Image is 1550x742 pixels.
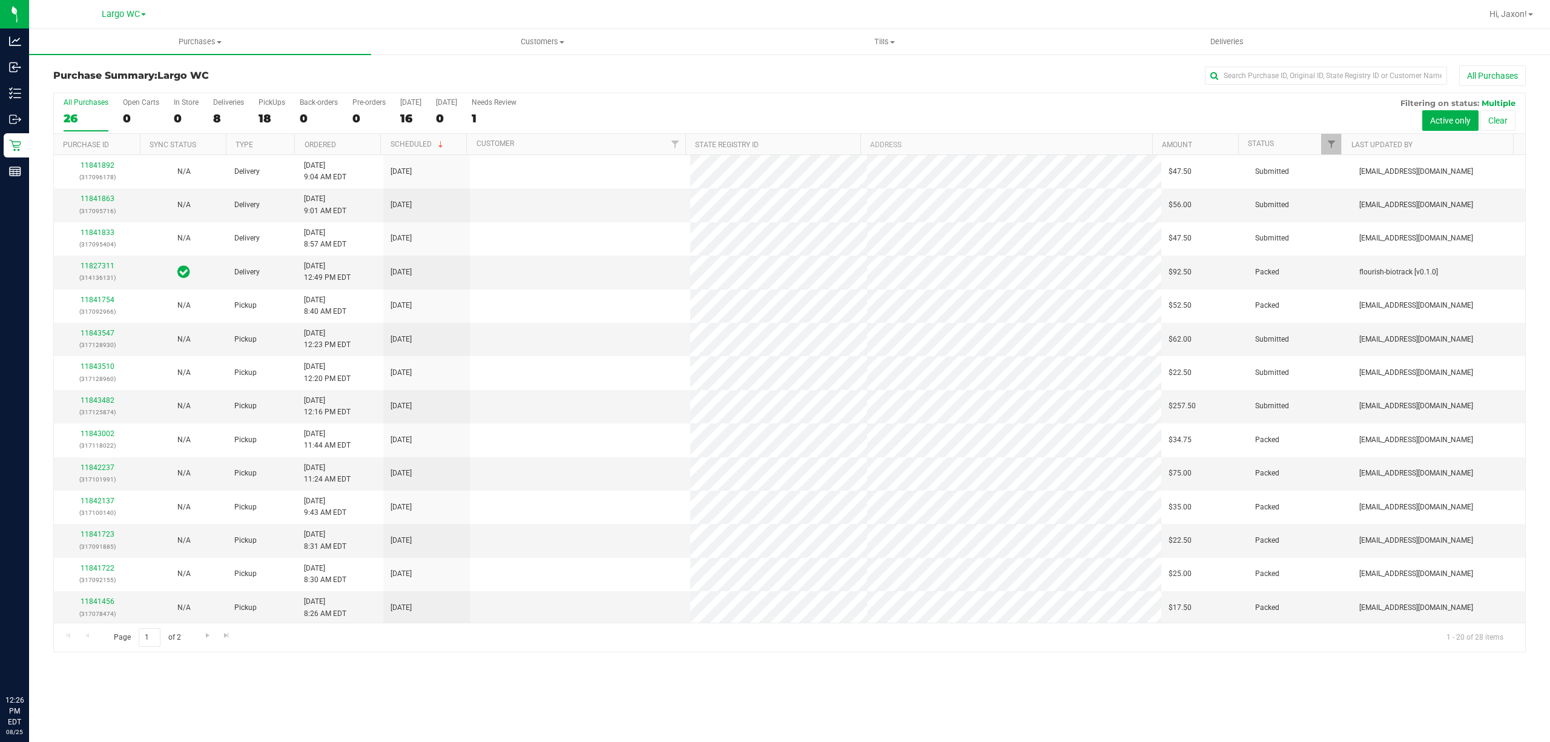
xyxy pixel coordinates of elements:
[304,395,351,418] span: [DATE] 12:16 PM EDT
[1255,166,1289,177] span: Submitted
[236,141,253,149] a: Type
[304,462,351,485] span: [DATE] 11:24 AM EDT
[1169,233,1192,244] span: $47.50
[61,406,133,418] p: (317125874)
[1359,300,1473,311] span: [EMAIL_ADDRESS][DOMAIN_NAME]
[234,166,260,177] span: Delivery
[9,113,21,125] inline-svg: Outbound
[81,396,114,405] a: 11843482
[304,596,346,619] span: [DATE] 8:26 AM EDT
[1359,199,1473,211] span: [EMAIL_ADDRESS][DOMAIN_NAME]
[61,474,133,485] p: (317101991)
[177,166,191,177] button: N/A
[259,98,285,107] div: PickUps
[1169,166,1192,177] span: $47.50
[123,98,159,107] div: Open Carts
[1255,400,1289,412] span: Submitted
[1169,199,1192,211] span: $56.00
[1169,568,1192,580] span: $25.00
[300,111,338,125] div: 0
[177,535,191,546] button: N/A
[177,568,191,580] button: N/A
[12,645,48,681] iframe: Resource center
[1359,233,1473,244] span: [EMAIL_ADDRESS][DOMAIN_NAME]
[391,502,412,513] span: [DATE]
[1359,568,1473,580] span: [EMAIL_ADDRESS][DOMAIN_NAME]
[300,98,338,107] div: Back-orders
[1255,568,1279,580] span: Packed
[1422,110,1479,131] button: Active only
[199,628,216,644] a: Go to the next page
[695,141,759,149] a: State Registry ID
[304,495,346,518] span: [DATE] 9:43 AM EDT
[304,160,346,183] span: [DATE] 9:04 AM EDT
[174,111,199,125] div: 0
[177,234,191,242] span: Not Applicable
[81,296,114,304] a: 11841754
[1169,400,1196,412] span: $257.50
[860,134,1152,155] th: Address
[234,568,257,580] span: Pickup
[391,367,412,379] span: [DATE]
[304,428,351,451] span: [DATE] 11:44 AM EDT
[1321,134,1341,154] a: Filter
[391,468,412,479] span: [DATE]
[5,695,24,727] p: 12:26 PM EDT
[1400,98,1479,108] span: Filtering on status:
[400,111,421,125] div: 16
[1169,535,1192,546] span: $22.50
[1169,434,1192,446] span: $34.75
[391,233,412,244] span: [DATE]
[304,193,346,216] span: [DATE] 9:01 AM EDT
[1248,139,1274,148] a: Status
[177,436,191,444] span: Not Applicable
[177,502,191,513] button: N/A
[64,111,108,125] div: 26
[9,61,21,73] inline-svg: Inbound
[1194,36,1260,47] span: Deliveries
[9,35,21,47] inline-svg: Analytics
[177,569,191,578] span: Not Applicable
[1169,502,1192,513] span: $35.00
[234,300,257,311] span: Pickup
[177,503,191,511] span: Not Applicable
[391,300,412,311] span: [DATE]
[234,267,260,278] span: Delivery
[81,497,114,505] a: 11842137
[1169,267,1192,278] span: $92.50
[218,628,236,644] a: Go to the last page
[1437,628,1513,646] span: 1 - 20 of 28 items
[1359,166,1473,177] span: [EMAIL_ADDRESS][DOMAIN_NAME]
[123,111,159,125] div: 0
[104,628,191,647] span: Page of 2
[61,205,133,217] p: (317095716)
[61,373,133,385] p: (317128960)
[1255,199,1289,211] span: Submitted
[234,602,257,614] span: Pickup
[177,402,191,410] span: Not Applicable
[177,301,191,310] span: Not Applicable
[304,294,346,317] span: [DATE] 8:40 AM EDT
[81,597,114,606] a: 11841456
[177,400,191,412] button: N/A
[234,233,260,244] span: Delivery
[177,335,191,343] span: Not Applicable
[713,29,1055,55] a: Tills
[61,507,133,518] p: (317100140)
[477,139,514,148] a: Customer
[1255,434,1279,446] span: Packed
[304,260,351,283] span: [DATE] 12:49 PM EDT
[1169,334,1192,345] span: $62.00
[1169,367,1192,379] span: $22.50
[234,199,260,211] span: Delivery
[352,98,386,107] div: Pre-orders
[1169,468,1192,479] span: $75.00
[304,529,346,552] span: [DATE] 8:31 AM EDT
[177,334,191,345] button: N/A
[102,9,140,19] span: Largo WC
[1255,300,1279,311] span: Packed
[29,29,371,55] a: Purchases
[157,70,209,81] span: Largo WC
[29,36,371,47] span: Purchases
[391,199,412,211] span: [DATE]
